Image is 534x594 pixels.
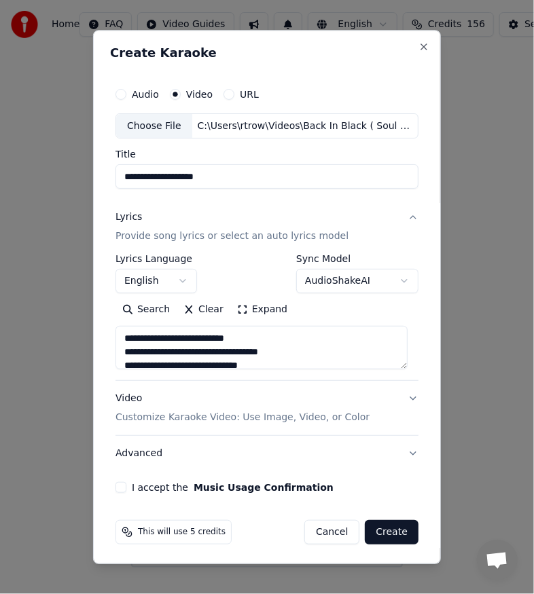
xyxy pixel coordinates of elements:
span: This will use 5 credits [138,527,226,538]
div: LyricsProvide song lyrics or select an auto lyrics model [115,255,419,381]
div: Lyrics [115,211,142,225]
button: I accept the [194,483,334,493]
label: Audio [132,90,159,99]
label: Lyrics Language [115,255,197,264]
div: C:\Users\rtrow\Videos\Back In Black ( Soul ).mp4 [192,119,418,133]
label: Video [186,90,213,99]
button: Cancel [304,521,359,545]
button: Advanced [115,437,419,472]
button: Clear [177,299,230,321]
label: Title [115,150,419,160]
button: Create [365,521,419,545]
label: I accept the [132,483,334,493]
h2: Create Karaoke [110,47,424,59]
label: URL [240,90,259,99]
button: Search [115,299,177,321]
button: VideoCustomize Karaoke Video: Use Image, Video, or Color [115,382,419,436]
p: Provide song lyrics or select an auto lyrics model [115,230,349,244]
p: Customize Karaoke Video: Use Image, Video, or Color [115,411,370,425]
button: LyricsProvide song lyrics or select an auto lyrics model [115,200,419,255]
div: Video [115,392,370,425]
label: Sync Model [296,255,419,264]
div: Choose File [116,114,192,138]
button: Expand [230,299,294,321]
